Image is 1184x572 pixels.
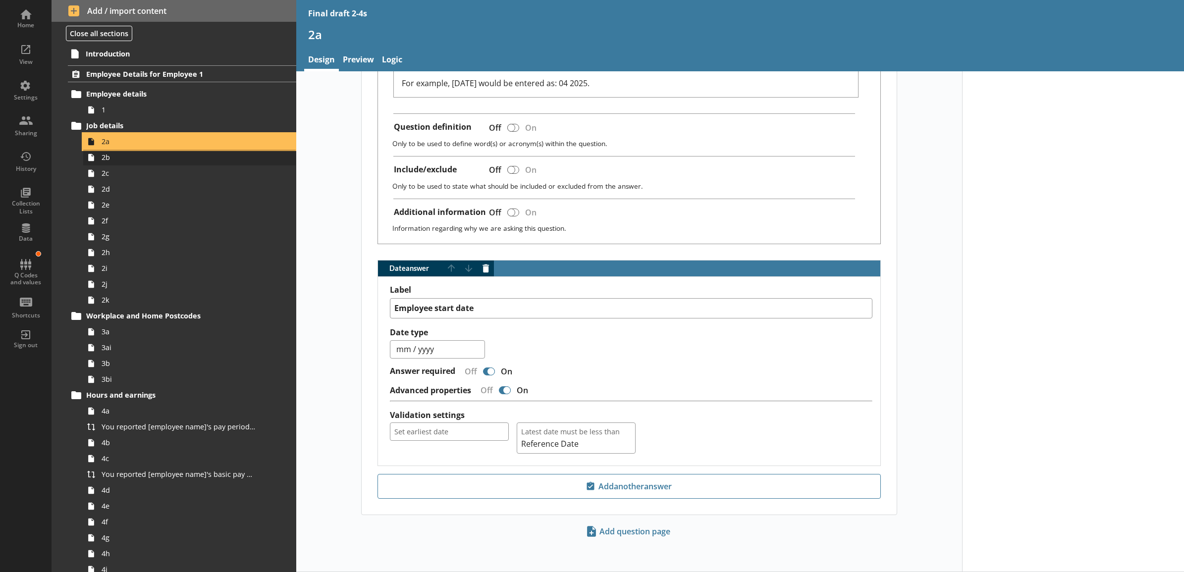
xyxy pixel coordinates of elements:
[8,312,43,319] div: Shortcuts
[102,279,256,289] span: 2j
[378,265,443,272] span: Date answer
[68,118,296,134] a: Job details
[8,58,43,66] div: View
[102,105,256,114] span: 1
[83,371,296,387] a: 3bi
[8,94,43,102] div: Settings
[102,153,256,162] span: 2b
[390,298,872,318] textarea: Employee start date
[8,341,43,349] div: Sign out
[102,517,256,526] span: 4f
[102,216,256,225] span: 2f
[394,164,457,175] label: Include/exclude
[102,374,256,384] span: 3bi
[83,276,296,292] a: 2j
[68,5,279,16] span: Add / import content
[72,308,296,387] li: Workplace and Home Postcodes3a3ai3b3bi
[8,165,43,173] div: History
[68,65,296,82] a: Employee Details for Employee 1
[83,482,296,498] a: 4d
[102,263,256,273] span: 2i
[457,366,481,377] div: Off
[83,181,296,197] a: 2d
[83,102,296,118] a: 1
[102,533,256,542] span: 4g
[378,50,406,71] a: Logic
[72,118,296,308] li: Job details2a2b2c2d2e2f2g2h2i2j2k
[521,204,544,221] div: On
[392,139,872,148] p: Only to be used to define word(s) or acronym(s) within the question.
[8,21,43,29] div: Home
[83,229,296,245] a: 2g
[102,406,256,416] span: 4a
[83,419,296,435] a: You reported [employee name]'s pay period that included [Reference Date] to be [Untitled answer]....
[83,530,296,546] a: 4g
[481,204,505,221] div: Off
[8,235,43,243] div: Data
[584,523,674,539] span: Add question page
[83,324,296,340] a: 3a
[86,121,252,130] span: Job details
[521,161,544,179] div: On
[390,285,872,295] label: Label
[102,343,256,352] span: 3ai
[102,327,256,336] span: 3a
[402,78,590,89] span: For example, [DATE] would be entered as: 04 2025.
[102,422,256,431] span: You reported [employee name]'s pay period that included [Reference Date] to be [Untitled answer]....
[83,165,296,181] a: 2c
[102,184,256,194] span: 2d
[83,213,296,229] a: 2f
[83,245,296,260] a: 2h
[308,8,367,19] div: Final draft 2-4s
[83,498,296,514] a: 4e
[86,69,252,79] span: Employee Details for Employee 1
[583,523,675,540] button: Add question page
[83,435,296,451] a: 4b
[102,549,256,558] span: 4h
[102,438,256,447] span: 4b
[83,292,296,308] a: 2k
[102,137,256,146] span: 2a
[102,469,256,479] span: You reported [employee name]'s basic pay earned for work carried out in the pay period that inclu...
[8,272,43,286] div: Q Codes and values
[377,260,881,466] div: Date answer
[86,49,252,58] span: Introduction
[68,387,296,403] a: Hours and earnings
[67,46,296,61] a: Introduction
[308,27,1173,42] h1: 2a
[521,119,544,136] div: On
[394,427,504,436] span: Set earliest date
[102,248,256,257] span: 2h
[102,485,256,495] span: 4d
[473,385,497,396] div: Off
[83,467,296,482] a: You reported [employee name]'s basic pay earned for work carried out in the pay period that inclu...
[390,366,455,376] label: Answer required
[377,474,881,499] button: Addanotheranswer
[102,295,256,305] span: 2k
[86,311,252,320] span: Workplace and Home Postcodes
[390,410,465,420] label: Validation settings
[339,50,378,71] a: Preview
[392,223,872,233] p: Information regarding why we are asking this question.
[390,327,428,338] label: Date type
[83,260,296,276] a: 2i
[86,390,252,400] span: Hours and earnings
[382,478,876,494] span: Add another answer
[521,427,631,436] span: Latest date must be less than
[66,26,132,41] button: Close all sections
[392,181,872,191] p: Only to be used to state what should be included or excluded from the answer.
[481,161,505,179] div: Off
[513,385,536,396] div: On
[102,168,256,178] span: 2c
[8,129,43,137] div: Sharing
[8,200,43,215] div: Collection Lists
[304,50,339,71] a: Design
[390,422,509,441] button: Set earliest date
[68,86,296,102] a: Employee details
[72,86,296,118] li: Employee details1
[83,403,296,419] a: 4a
[83,356,296,371] a: 3b
[102,501,256,511] span: 4e
[497,366,520,377] div: On
[83,546,296,562] a: 4h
